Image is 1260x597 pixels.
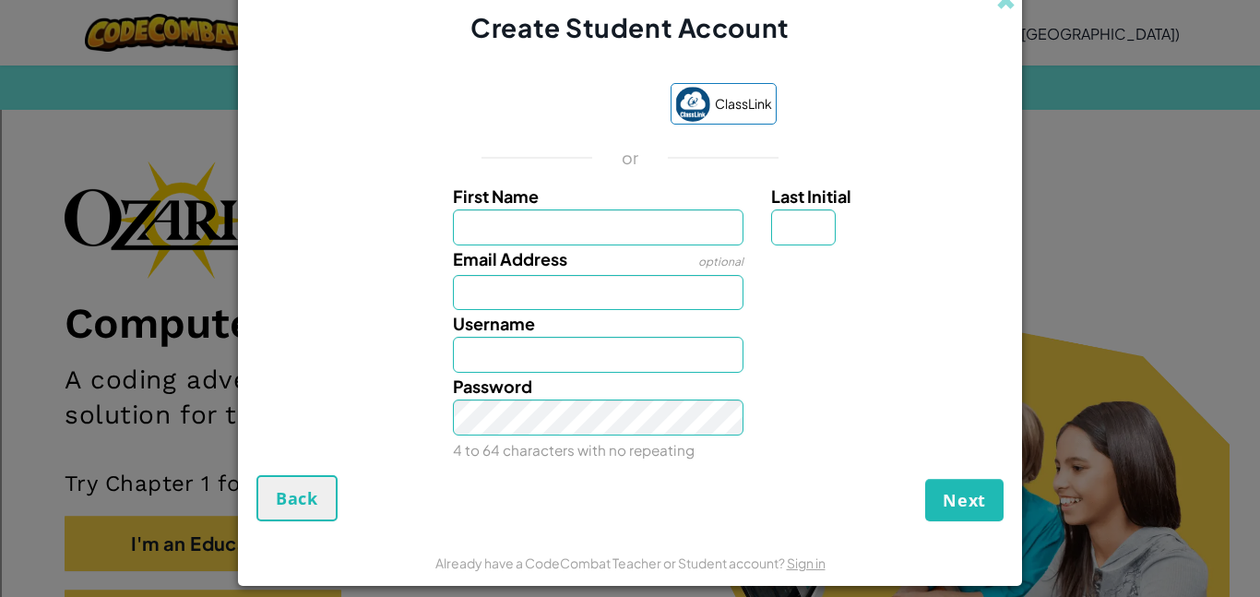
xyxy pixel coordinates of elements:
[474,86,661,126] iframe: Sign in with Google Button
[925,479,1004,521] button: Next
[7,107,1253,124] div: Rename
[943,489,986,511] span: Next
[622,147,639,169] p: or
[698,255,743,269] span: optional
[787,555,826,571] a: Sign in
[675,87,710,122] img: classlink-logo-small.png
[453,185,539,207] span: First Name
[715,90,772,117] span: ClassLink
[7,57,1253,74] div: Delete
[276,487,318,509] span: Back
[7,24,1253,41] div: Sort New > Old
[7,90,1253,107] div: Sign out
[453,313,535,334] span: Username
[470,11,789,43] span: Create Student Account
[453,441,695,459] small: 4 to 64 characters with no repeating
[435,555,787,571] span: Already have a CodeCombat Teacher or Student account?
[7,41,1253,57] div: Move To ...
[7,124,1253,140] div: Move To ...
[7,7,1253,24] div: Sort A > Z
[453,248,567,269] span: Email Address
[7,74,1253,90] div: Options
[771,185,851,207] span: Last Initial
[256,475,338,521] button: Back
[453,376,532,397] span: Password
